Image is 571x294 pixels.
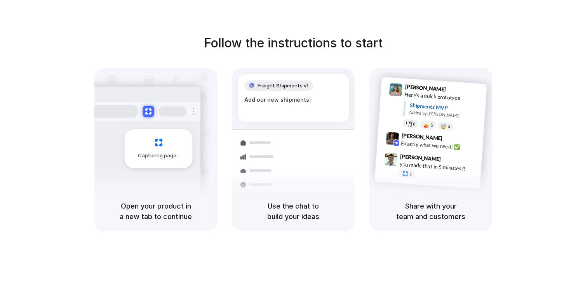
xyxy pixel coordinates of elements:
[244,96,343,104] div: Add our new shipments
[430,123,433,127] span: 5
[405,82,446,94] span: [PERSON_NAME]
[448,124,451,128] span: 3
[399,160,477,173] div: you made that in 5 minutes?!
[409,172,412,176] span: 1
[409,101,481,114] div: Shipments MVP
[104,201,208,222] h5: Open your product in a new tab to continue
[448,86,464,95] span: 9:41 AM
[258,82,308,90] span: Freight Shipments v1
[138,152,181,160] span: Capturing page
[379,201,483,222] h5: Share with your team and customers
[440,123,447,129] div: 🤯
[443,156,459,165] span: 9:47 AM
[404,90,482,103] div: Here's a quick prototype
[204,34,383,52] h1: Follow the instructions to start
[241,201,345,222] h5: Use the chat to build your ideas
[401,139,479,152] div: Exactly what we need! ✅
[445,135,461,144] span: 9:42 AM
[413,122,416,126] span: 8
[409,109,480,120] div: Added by [PERSON_NAME]
[401,131,442,142] span: [PERSON_NAME]
[400,152,441,163] span: [PERSON_NAME]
